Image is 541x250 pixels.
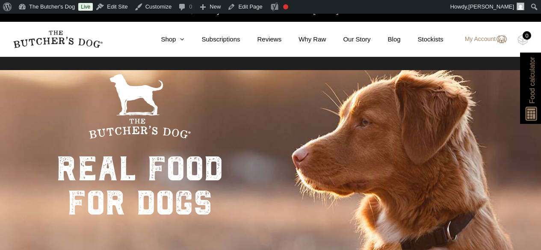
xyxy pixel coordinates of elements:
div: 0 [523,31,531,40]
a: My Account [456,34,507,44]
span: [PERSON_NAME] [468,3,514,10]
div: Focus keyphrase not set [283,4,288,9]
div: real food for dogs [56,152,223,220]
a: Why Raw [281,35,326,44]
a: Subscriptions [184,35,240,44]
img: TBD_Cart-Empty.png [517,34,528,45]
a: Stockists [401,35,443,44]
a: Live [78,3,93,11]
span: Food calculator [527,57,537,103]
a: Blog [371,35,401,44]
a: close [526,5,532,15]
a: Reviews [240,35,282,44]
a: Our Story [326,35,370,44]
a: Shop [144,35,184,44]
